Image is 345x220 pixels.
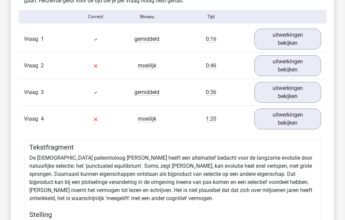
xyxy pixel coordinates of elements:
span: 0:16 [206,36,216,43]
span: 2 [41,63,44,69]
span: 0:46 [206,63,216,69]
span: Vraag [24,115,41,123]
h5: Tekstfragment [29,144,316,152]
span: 1 [41,36,44,42]
a: uitwerkingen bekijken [254,109,321,130]
span: 4 [41,116,44,122]
span: 1:20 [206,116,216,123]
span: Vraag [24,89,41,97]
div: Tijd [172,13,249,21]
span: 0:36 [206,89,216,96]
span: Vraag [24,62,41,70]
a: uitwerkingen bekijken [254,56,321,76]
span: gemiddeld [134,89,159,96]
span: Vraag [24,35,41,43]
div: Niveau [121,13,172,21]
a: uitwerkingen bekijken [254,29,321,50]
span: moeilijk [138,116,156,123]
h5: Stelling [29,211,316,219]
div: Correct [70,13,122,21]
a: uitwerkingen bekijken [254,82,321,103]
span: 3 [41,89,44,96]
span: gemiddeld [134,36,159,43]
span: moeilijk [138,63,156,69]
